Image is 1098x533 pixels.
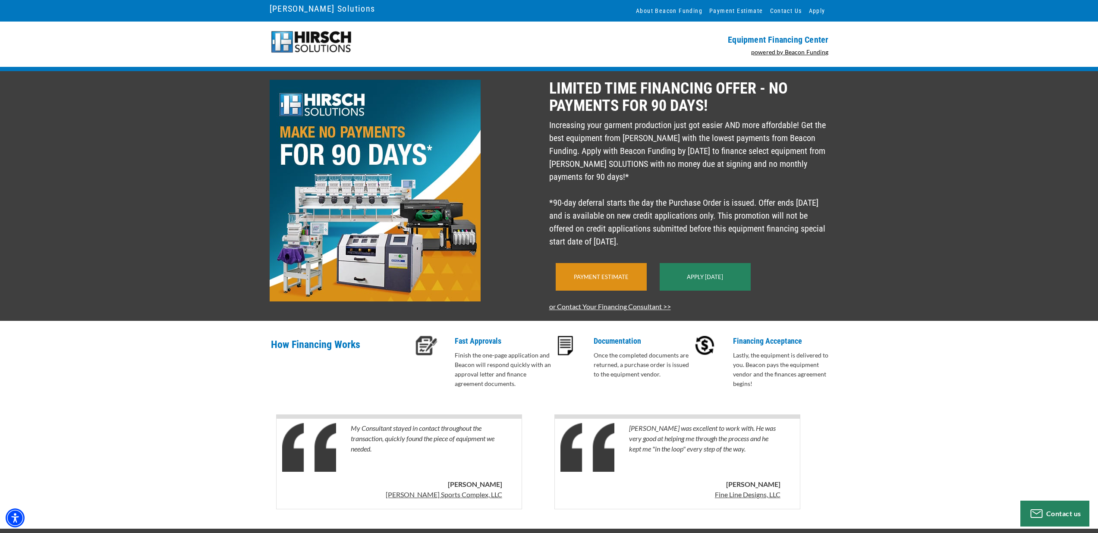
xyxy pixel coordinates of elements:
p: Equipment Financing Center [554,34,829,45]
img: Hirsch-logo-55px.png [270,30,353,54]
p: [PERSON_NAME] Sports Complex, LLC [386,489,502,500]
p: Increasing your garment production just got easier AND more affordable! Get the best equipment fr... [549,119,829,248]
img: Quotes [560,423,614,472]
p: Lastly, the equipment is delivered to you. Beacon pays the equipment vendor and the finances agre... [733,351,833,389]
p: Once the completed documents are returned, a purchase order is issued to the equipment vendor. [594,351,693,379]
img: approval-icon.PNG [415,336,437,355]
p: Fast Approvals [455,336,554,346]
p: [PERSON_NAME] was excellent to work with. He was very good at helping me through the process and ... [629,423,780,475]
a: [PERSON_NAME] Sports Complex, LLC [386,489,502,504]
a: Fine Line Designs, LLC [715,489,780,504]
p: How Financing Works [271,336,410,364]
button: Contact us [1020,501,1089,527]
div: Accessibility Menu [6,508,25,527]
b: [PERSON_NAME] [726,480,780,488]
p: Fine Line Designs, LLC [715,489,780,500]
img: docs-icon.PNG [558,336,573,355]
b: [PERSON_NAME] [448,480,502,488]
a: Payment Estimate [574,273,629,280]
p: LIMITED TIME FINANCING OFFER - NO PAYMENTS FOR 90 DAYS! [549,80,829,114]
img: accept-icon.PNG [695,336,714,355]
a: [PERSON_NAME] Solutions [270,1,375,16]
a: powered by Beacon Funding [751,48,829,56]
a: or Contact Your Financing Consultant >> [549,302,671,310]
img: Quotes [282,423,336,472]
span: Contact us [1046,509,1081,517]
a: Apply [DATE] [687,273,723,280]
img: 2508-Hirsch-90-Days-No-Payments-EFC-Imagery.jpg [270,80,481,301]
p: Finish the one-page application and Beacon will respond quickly with an approval letter and finan... [455,351,554,389]
p: Documentation [594,336,693,346]
p: Financing Acceptance [733,336,833,346]
p: My Consultant stayed in contact throughout the transaction, quickly found the piece of equipment ... [351,423,502,475]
